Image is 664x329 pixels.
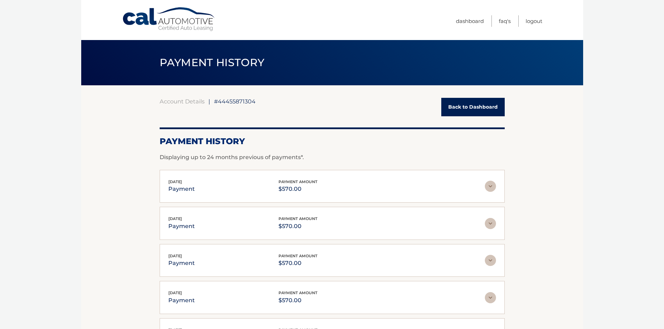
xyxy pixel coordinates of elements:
span: PAYMENT HISTORY [160,56,265,69]
p: payment [168,221,195,231]
img: accordion-rest.svg [485,292,496,303]
p: $570.00 [278,258,318,268]
a: Cal Automotive [122,7,216,32]
p: payment [168,258,195,268]
span: payment amount [278,253,318,258]
img: accordion-rest.svg [485,218,496,229]
span: [DATE] [168,216,182,221]
img: accordion-rest.svg [485,255,496,266]
p: $570.00 [278,221,318,231]
a: Account Details [160,98,205,105]
p: payment [168,296,195,305]
p: $570.00 [278,184,318,194]
img: accordion-rest.svg [485,181,496,192]
p: $570.00 [278,296,318,305]
span: payment amount [278,179,318,184]
h2: Payment History [160,136,505,147]
span: [DATE] [168,253,182,258]
span: | [208,98,210,105]
p: Displaying up to 24 months previous of payments*. [160,153,505,162]
span: [DATE] [168,179,182,184]
span: payment amount [278,216,318,221]
a: Dashboard [456,15,484,27]
a: FAQ's [499,15,511,27]
a: Logout [526,15,542,27]
span: #44455871304 [214,98,255,105]
p: payment [168,184,195,194]
a: Back to Dashboard [441,98,505,116]
span: [DATE] [168,290,182,295]
span: payment amount [278,290,318,295]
